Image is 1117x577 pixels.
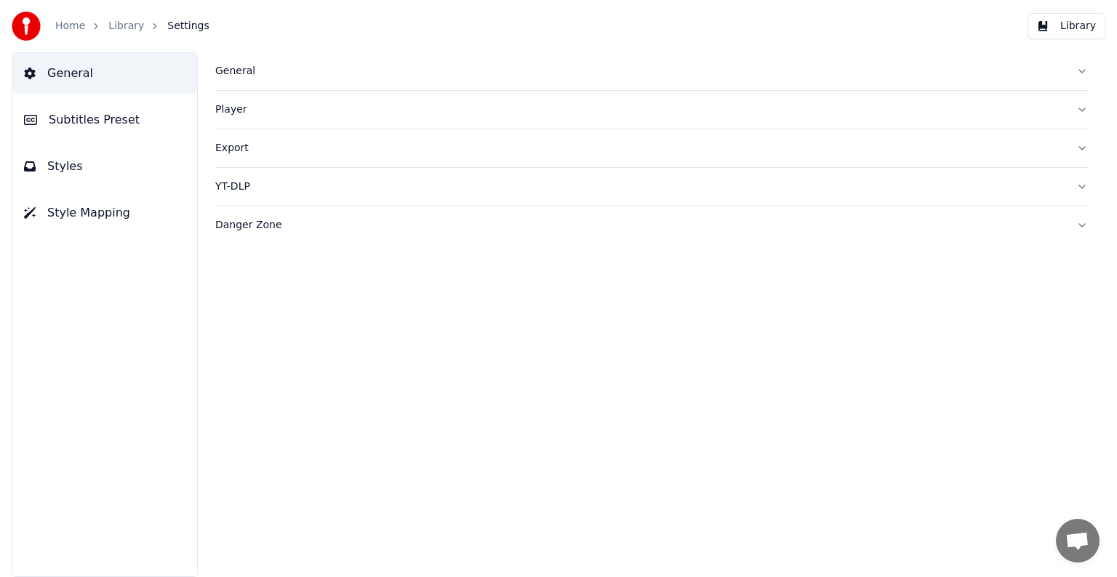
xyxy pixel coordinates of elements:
[47,158,83,175] span: Styles
[215,52,1088,90] button: General
[215,206,1088,244] button: Danger Zone
[12,146,197,187] button: Styles
[47,204,130,222] span: Style Mapping
[215,102,1065,117] div: Player
[215,141,1065,156] div: Export
[1056,519,1100,562] a: Open chat
[12,53,197,94] button: General
[12,12,41,41] img: youka
[108,19,144,33] a: Library
[215,91,1088,129] button: Player
[55,19,85,33] a: Home
[55,19,209,33] nav: breadcrumb
[167,19,209,33] span: Settings
[215,218,1065,233] div: Danger Zone
[215,129,1088,167] button: Export
[47,65,93,82] span: General
[215,168,1088,206] button: YT-DLP
[1028,13,1105,39] button: Library
[215,179,1065,194] div: YT-DLP
[12,100,197,140] button: Subtitles Preset
[12,193,197,233] button: Style Mapping
[215,64,1065,78] div: General
[49,111,140,129] span: Subtitles Preset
